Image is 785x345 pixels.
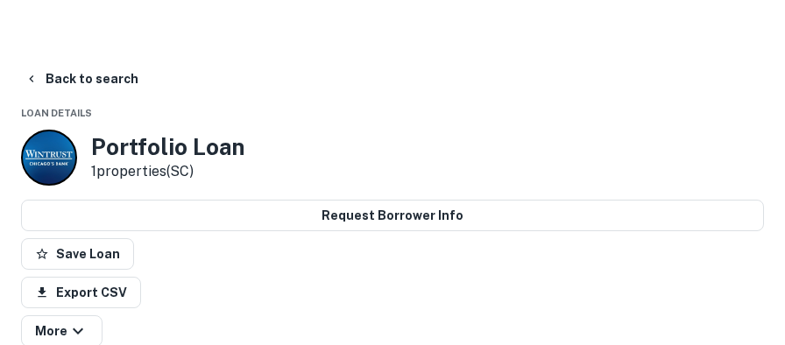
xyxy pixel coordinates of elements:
button: Export CSV [21,277,141,308]
span: Loan Details [21,108,92,118]
button: Save Loan [21,238,134,270]
h3: Portfolio Loan [91,133,244,160]
button: Request Borrower Info [21,200,764,231]
button: Back to search [18,63,145,95]
iframe: Chat Widget [697,205,785,289]
p: 1 properties (SC) [91,161,244,182]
